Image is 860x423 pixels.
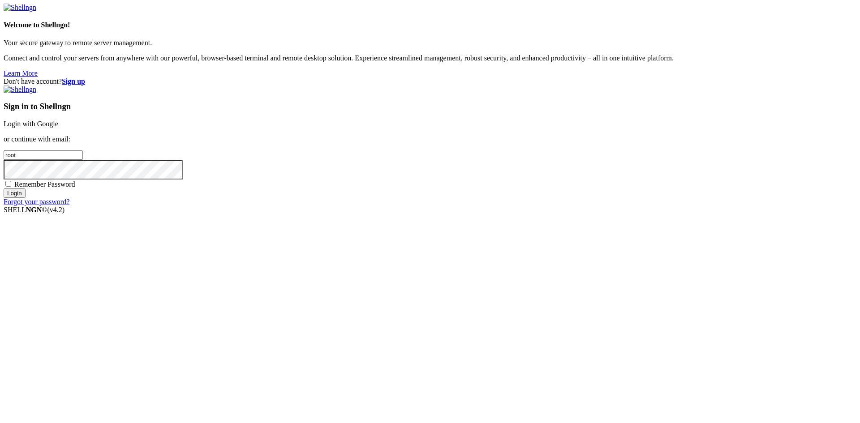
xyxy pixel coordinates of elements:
[4,77,856,85] div: Don't have account?
[4,21,856,29] h4: Welcome to Shellngn!
[4,188,26,198] input: Login
[47,206,65,214] span: 4.2.0
[26,206,42,214] b: NGN
[4,120,58,128] a: Login with Google
[14,180,75,188] span: Remember Password
[4,102,856,111] h3: Sign in to Shellngn
[4,54,856,62] p: Connect and control your servers from anywhere with our powerful, browser-based terminal and remo...
[4,39,856,47] p: Your secure gateway to remote server management.
[4,135,856,143] p: or continue with email:
[5,181,11,187] input: Remember Password
[4,69,38,77] a: Learn More
[4,206,64,214] span: SHELL ©
[4,198,69,205] a: Forgot your password?
[4,150,83,160] input: Email address
[62,77,85,85] a: Sign up
[4,85,36,94] img: Shellngn
[4,4,36,12] img: Shellngn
